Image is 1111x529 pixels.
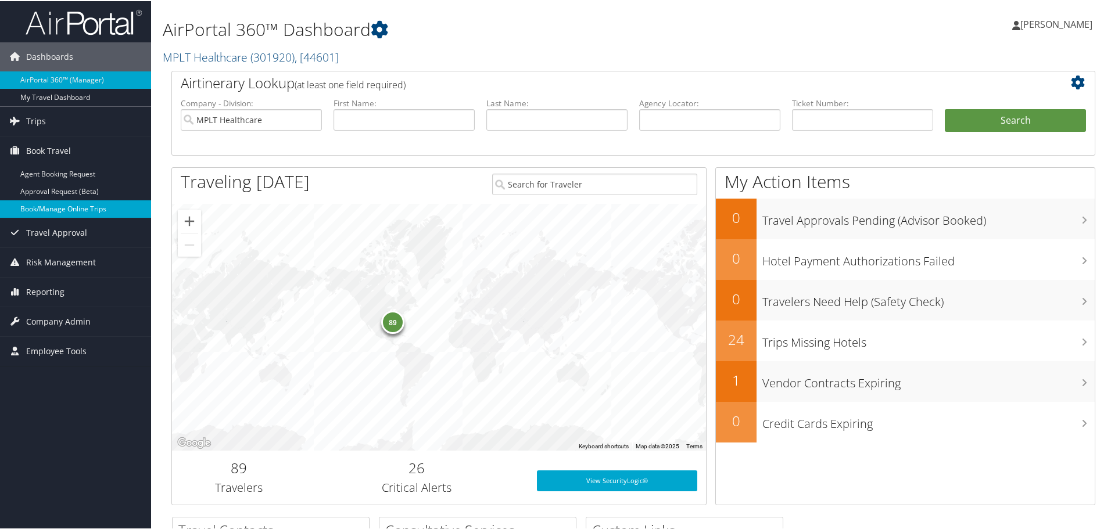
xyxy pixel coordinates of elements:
[26,247,96,276] span: Risk Management
[181,96,322,108] label: Company - Division:
[178,208,201,232] button: Zoom in
[175,434,213,449] img: Google
[381,310,404,333] div: 89
[26,306,91,335] span: Company Admin
[686,442,703,448] a: Terms (opens in new tab)
[26,8,142,35] img: airportal-logo.png
[295,48,339,64] span: , [ 44601 ]
[181,72,1009,92] h2: Airtinerary Lookup
[26,336,87,365] span: Employee Tools
[579,441,629,449] button: Keyboard shortcuts
[716,168,1095,193] h1: My Action Items
[716,329,757,348] h2: 24
[181,457,297,477] h2: 89
[762,246,1095,268] h3: Hotel Payment Authorizations Failed
[716,197,1095,238] a: 0Travel Approvals Pending (Advisor Booked)
[716,319,1095,360] a: 24Trips Missing Hotels
[181,478,297,495] h3: Travelers
[716,279,1095,319] a: 0Travelers Need Help (Safety Check)
[26,276,64,305] span: Reporting
[26,135,71,164] span: Book Travel
[716,401,1095,441] a: 0Credit Cards Expiring
[716,238,1095,279] a: 0Hotel Payment Authorizations Failed
[314,457,519,477] h2: 26
[792,96,933,108] label: Ticket Number:
[295,77,406,90] span: (at least one field required)
[163,16,790,41] h1: AirPortal 360™ Dashboard
[26,106,46,135] span: Trips
[492,172,697,194] input: Search for Traveler
[163,48,339,64] a: MPLT Healthcare
[314,478,519,495] h3: Critical Alerts
[945,108,1086,131] button: Search
[334,96,475,108] label: First Name:
[762,287,1095,309] h3: Travelers Need Help (Safety Check)
[716,288,757,308] h2: 0
[636,442,679,448] span: Map data ©2025
[639,96,780,108] label: Agency Locator:
[716,247,757,267] h2: 0
[762,368,1095,390] h3: Vendor Contracts Expiring
[178,232,201,255] button: Zoom out
[762,206,1095,228] h3: Travel Approvals Pending (Advisor Booked)
[486,96,628,108] label: Last Name:
[716,410,757,430] h2: 0
[250,48,295,64] span: ( 301920 )
[1012,6,1104,41] a: [PERSON_NAME]
[716,207,757,226] h2: 0
[26,41,73,70] span: Dashboards
[537,469,697,490] a: View SecurityLogic®
[716,369,757,389] h2: 1
[762,409,1095,431] h3: Credit Cards Expiring
[716,360,1095,401] a: 1Vendor Contracts Expiring
[1020,17,1092,30] span: [PERSON_NAME]
[181,168,310,193] h1: Traveling [DATE]
[175,434,213,449] a: Open this area in Google Maps (opens a new window)
[26,217,87,246] span: Travel Approval
[762,328,1095,350] h3: Trips Missing Hotels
